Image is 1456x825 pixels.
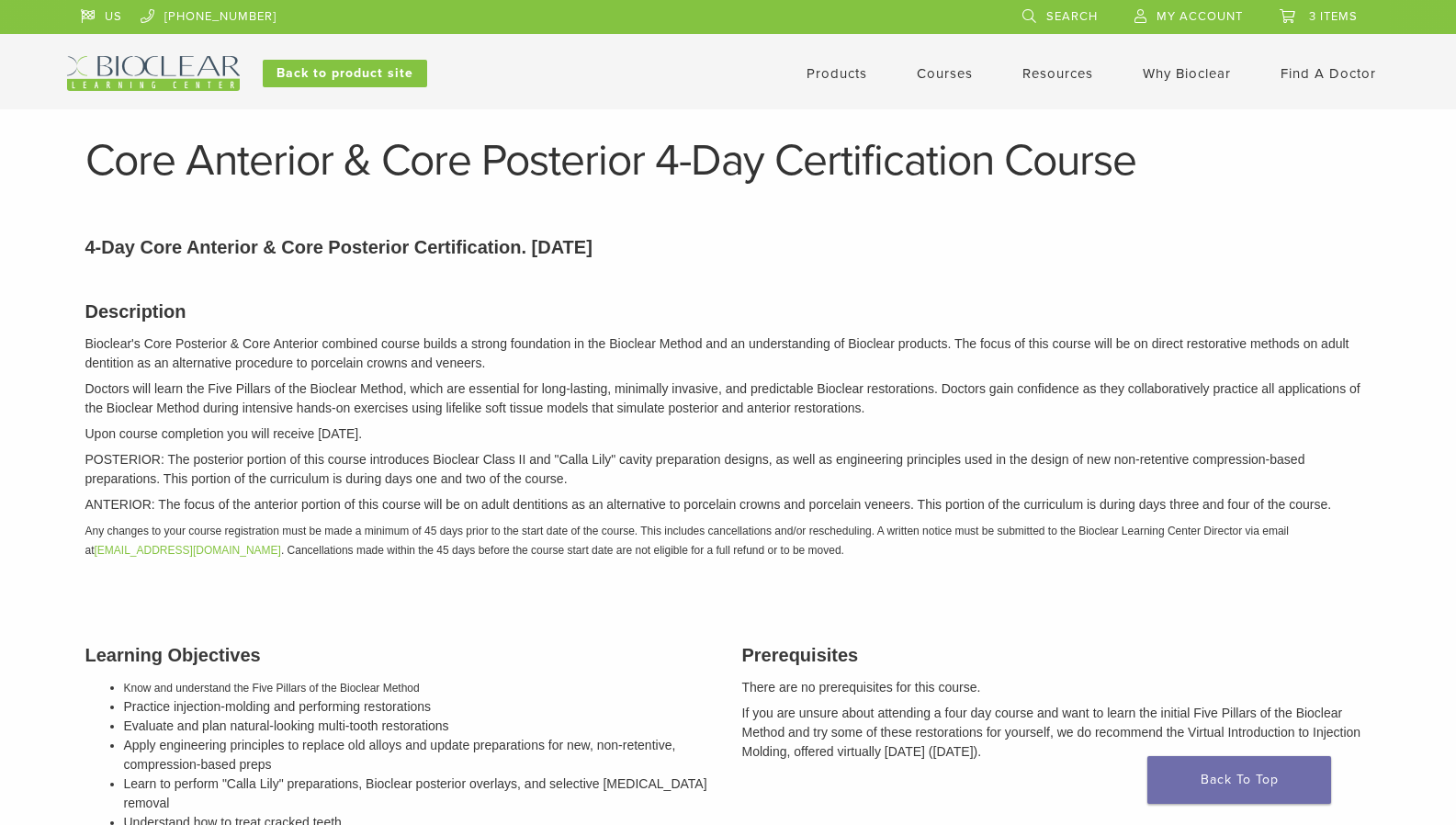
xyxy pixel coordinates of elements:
[1281,65,1376,82] a: Find A Doctor
[1157,9,1243,24] span: My Account
[95,544,281,557] a: [EMAIL_ADDRESS][DOMAIN_NAME]
[263,60,427,87] a: Back to product site
[85,233,1371,261] p: 4-Day Core Anterior & Core Posterior Certification. [DATE]
[67,56,240,91] img: Bioclear
[1147,756,1331,804] a: Back To Top
[124,736,715,774] li: Apply engineering principles to replace old alloys and update preparations for new, non-retentive...
[917,65,973,82] a: Courses
[124,774,715,813] li: Learn to perform "Calla Lily" preparations, Bioclear posterior overlays, and selective [MEDICAL_D...
[85,450,1371,489] p: POSTERIOR: The posterior portion of this course introduces Bioclear Class II and "Calla Lily" cav...
[742,641,1371,669] h3: Prerequisites
[1046,9,1098,24] span: Search
[1022,65,1093,82] a: Resources
[85,424,1371,444] p: Upon course completion you will receive [DATE].
[742,704,1371,762] p: If you are unsure about attending a four day course and want to learn the initial Five Pillars of...
[85,525,1289,557] em: Any changes to your course registration must be made a minimum of 45 days prior to the start date...
[742,678,1371,697] p: There are no prerequisites for this course.
[124,682,420,695] span: Know and understand the Five Pillars of the Bioclear Method
[85,641,715,669] h3: Learning Objectives
[85,495,1371,514] p: ANTERIOR: The focus of the anterior portion of this course will be on adult dentitions as an alte...
[1143,65,1231,82] a: Why Bioclear
[807,65,867,82] a: Products
[124,717,715,736] li: Evaluate and plan natural-looking multi-tooth restorations
[85,379,1371,418] p: Doctors will learn the Five Pillars of the Bioclear Method, which are essential for long-lasting,...
[85,139,1371,183] h1: Core Anterior & Core Posterior 4-Day Certification Course
[85,334,1371,373] p: Bioclear's Core Posterior & Core Anterior combined course builds a strong foundation in the Biocl...
[124,697,715,717] li: Practice injection-molding and performing restorations
[1309,9,1358,24] span: 3 items
[85,298,1371,325] h3: Description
